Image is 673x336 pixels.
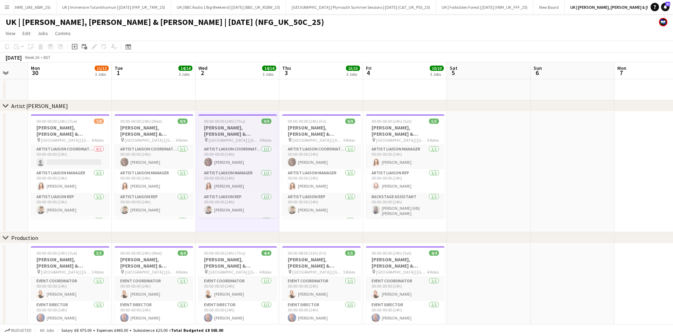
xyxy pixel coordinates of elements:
span: View [6,30,15,36]
span: [GEOGRAPHIC_DATA] | [GEOGRAPHIC_DATA], [GEOGRAPHIC_DATA] [125,269,176,275]
span: 14/14 [262,66,276,71]
span: 4/4 [429,250,439,256]
span: 11/12 [95,66,109,71]
span: 4 Roles [259,269,271,275]
div: 3 Jobs [430,72,443,77]
span: 00:00-00:00 (24h) (Tue) [36,250,77,256]
span: [GEOGRAPHIC_DATA] | [GEOGRAPHIC_DATA], [GEOGRAPHIC_DATA] [125,137,176,143]
app-card-role: Event Coordinator1/100:00-00:00 (24h)[PERSON_NAME] [115,277,193,301]
app-card-role: Event Director1/100:00-00:00 (24h)[PERSON_NAME] [366,301,444,325]
app-job-card: 00:00-00:00 (24h) (Tue)7/8[PERSON_NAME], [PERSON_NAME] & [PERSON_NAME] [GEOGRAPHIC_DATA] | [GEOGR... [31,114,109,218]
span: 2 [197,69,208,77]
h3: [PERSON_NAME], [PERSON_NAME] & [PERSON_NAME] [282,256,361,269]
app-card-role: Event Director1/100:00-00:00 (24h)[PERSON_NAME] [198,301,277,325]
div: 3 Jobs [95,72,108,77]
app-card-role: Artist Liaison Rep1/100:00-00:00 (24h)[PERSON_NAME] [31,193,109,217]
app-job-card: 00:00-00:00 (24h) (Fri)9/9[PERSON_NAME], [PERSON_NAME] & [PERSON_NAME] [GEOGRAPHIC_DATA] | [GEOGR... [282,114,361,218]
app-card-role: Artist Liaison Rep1/100:00-00:00 (24h)[PERSON_NAME] [282,193,361,217]
app-card-role: Artist Liaison Manager1/100:00-00:00 (24h)[PERSON_NAME] [282,169,361,193]
button: UK | Immersive Tutankhamun | [DATE] (FKP_UK_TKM_25) [56,0,171,14]
div: [DATE] [6,54,22,61]
span: Tue [115,65,123,71]
span: Week 26 [23,55,41,60]
div: Production [11,234,38,241]
div: Artist [PERSON_NAME] [11,102,68,109]
a: Edit [20,29,33,38]
span: 5 [449,69,457,77]
span: [GEOGRAPHIC_DATA] | [GEOGRAPHIC_DATA], [GEOGRAPHIC_DATA] [41,269,92,275]
span: Edit [22,30,30,36]
button: UK | Forbidden Forest | [DATE] (VWH_UK_FFF_25) [436,0,533,14]
app-card-role: Artist Liaison Manager1/100:00-00:00 (24h)[PERSON_NAME] [198,169,277,193]
div: 3 Jobs [263,72,276,77]
span: Mon [617,65,626,71]
h3: [PERSON_NAME], [PERSON_NAME] & [PERSON_NAME] [31,256,109,269]
span: 10/10 [430,66,444,71]
app-card-role: Artist Liaison Rep1/1 [115,217,193,241]
app-card-role: Artist Liaison Coordinator1/100:00-00:00 (24h)[PERSON_NAME] [282,145,361,169]
span: [GEOGRAPHIC_DATA] | [GEOGRAPHIC_DATA], [GEOGRAPHIC_DATA] [292,269,343,275]
h3: [PERSON_NAME], [PERSON_NAME] & [PERSON_NAME] [198,125,277,137]
span: 7 [616,69,626,77]
app-card-role: Event Director1/100:00-00:00 (24h)[PERSON_NAME] [115,301,193,325]
button: New Board [533,0,565,14]
app-job-card: 00:00-00:00 (24h) (Thu)9/9[PERSON_NAME], [PERSON_NAME] & [PERSON_NAME] [GEOGRAPHIC_DATA] | [GEOGR... [198,114,277,218]
app-card-role: Artist Liaison Coordinator1/100:00-00:00 (24h)[PERSON_NAME] [198,145,277,169]
span: 3/3 [94,250,104,256]
app-card-role: Event Coordinator1/100:00-00:00 (24h)[PERSON_NAME] [282,277,361,301]
app-card-role: Event Director1/100:00-00:00 (24h)[PERSON_NAME] [31,301,109,325]
button: Budgeted [4,327,33,334]
span: 4 [365,69,372,77]
span: 00:00-08:00 (32h) (Fri) [288,250,326,256]
span: Sat [450,65,457,71]
h3: [PERSON_NAME], [PERSON_NAME] & [PERSON_NAME] [366,256,444,269]
span: 00:00-00:00 (24h) (Wed) [120,250,162,256]
span: 00:00-00:00 (24h) (Fri) [288,119,326,124]
app-card-role: Artist Liaison Rep1/100:00-00:00 (24h)[PERSON_NAME] [198,193,277,217]
app-card-role: Event Coordinator1/100:00-00:00 (24h)[PERSON_NAME] [366,277,444,301]
span: 4/4 [178,250,188,256]
div: Salary £8 075.00 + Expenses £465.00 + Subsistence £25.00 = [61,328,223,333]
h3: [PERSON_NAME], [PERSON_NAME] & [PERSON_NAME] [31,125,109,137]
span: 9 Roles [176,137,188,143]
span: 3 Roles [92,269,104,275]
a: Jobs [35,29,51,38]
span: [GEOGRAPHIC_DATA] | [GEOGRAPHIC_DATA], [GEOGRAPHIC_DATA] [41,137,92,143]
span: 00:00-00:00 (24h) (Thu) [204,119,245,124]
a: Comms [52,29,74,38]
span: 5/5 [345,250,355,256]
span: 4/4 [261,250,271,256]
app-card-role: Artist Liaison Rep1/1 [31,217,109,241]
span: 5 Roles [427,137,439,143]
app-job-card: 00:00-00:00 (24h) (Sat)5/5[PERSON_NAME], [PERSON_NAME] & [PERSON_NAME] [GEOGRAPHIC_DATA] | [GEOGR... [366,114,444,218]
span: [GEOGRAPHIC_DATA] | [GEOGRAPHIC_DATA], [GEOGRAPHIC_DATA] [209,269,259,275]
span: All jobs [39,328,55,333]
span: 4 Roles [176,269,188,275]
span: Budgeted [11,328,32,333]
app-card-role: Event Director1/100:00-00:00 (24h)[PERSON_NAME] [282,301,361,325]
app-card-role: Artist Liaison Rep1/1 [282,217,361,241]
app-card-role: Artist Liaison Manager1/100:00-00:00 (24h)[PERSON_NAME] [115,169,193,193]
app-card-role: Event Coordinator1/100:00-00:00 (24h)[PERSON_NAME] [198,277,277,301]
div: 00:00-00:00 (24h) (Wed)9/9[PERSON_NAME], [PERSON_NAME] & [PERSON_NAME] [GEOGRAPHIC_DATA] | [GEOGR... [115,114,193,218]
span: 00:00-00:00 (24h) (Sat) [372,119,412,124]
app-card-role: Backstage Assistant1/100:00-00:00 (24h)[PERSON_NAME] (KB) [PERSON_NAME] [366,193,444,219]
button: UK | BBC Radio 1 Big Weekend | [DATE] (BBC_UK_R1BW_25) [171,0,286,14]
span: 00:00-00:00 (24h) (Sat) [372,250,412,256]
span: [GEOGRAPHIC_DATA] | [GEOGRAPHIC_DATA], [GEOGRAPHIC_DATA] [376,269,427,275]
div: BST [43,55,50,60]
span: Comms [55,30,71,36]
a: View [3,29,18,38]
app-card-role: Artist Liaison Rep1/100:00-00:00 (24h)[PERSON_NAME] [366,169,444,193]
span: 9/9 [178,119,188,124]
span: 14/14 [178,66,192,71]
button: [GEOGRAPHIC_DATA] | Plymouth Summer Sessions | [DATE] (C&T_UK_PSS_25) [286,0,436,14]
h3: [PERSON_NAME], [PERSON_NAME] & [PERSON_NAME] [115,256,193,269]
span: 00:00-00:00 (24h) (Tue) [36,119,77,124]
h3: [PERSON_NAME], [PERSON_NAME] & [PERSON_NAME] [282,125,361,137]
span: 15/15 [346,66,360,71]
span: Jobs [38,30,48,36]
a: 92 [661,3,669,11]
